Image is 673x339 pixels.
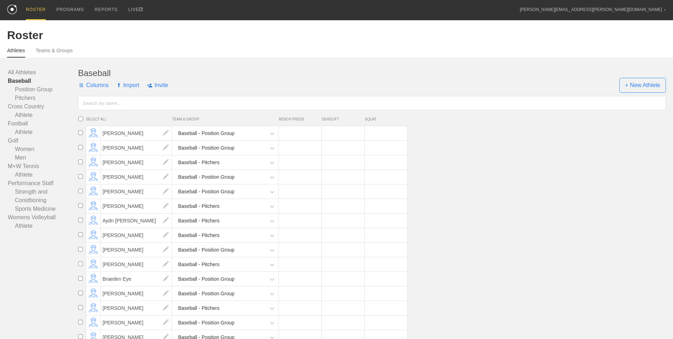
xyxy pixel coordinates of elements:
[178,171,235,184] div: Baseball - Position Group
[101,243,172,257] span: [PERSON_NAME]
[101,316,172,330] span: [PERSON_NAME]
[159,257,173,271] img: edit.png
[178,156,220,169] div: Baseball - Pitchers
[159,199,173,213] img: edit.png
[101,174,172,180] a: [PERSON_NAME]
[159,272,173,286] img: edit.png
[178,243,235,257] div: Baseball - Position Group
[178,141,235,155] div: Baseball - Position Group
[101,159,172,165] a: [PERSON_NAME]
[7,29,666,42] div: Roster
[664,8,666,12] div: ▼
[101,141,172,155] span: [PERSON_NAME]
[178,229,220,242] div: Baseball - Pitchers
[8,171,78,179] a: Athlete
[159,301,173,315] img: edit.png
[101,261,172,267] a: [PERSON_NAME]
[101,257,172,271] span: [PERSON_NAME]
[101,217,172,224] a: Aydn [PERSON_NAME]
[159,141,173,155] img: edit.png
[8,119,78,128] a: Football
[101,319,172,325] a: [PERSON_NAME]
[8,128,78,136] a: Athlete
[101,305,172,311] a: [PERSON_NAME]
[178,214,220,227] div: Baseball - Pitchers
[178,316,235,329] div: Baseball - Position Group
[159,316,173,330] img: edit.png
[159,170,173,184] img: edit.png
[101,188,172,194] a: [PERSON_NAME]
[7,5,17,14] img: logo
[78,68,666,78] div: Baseball
[101,199,172,213] span: [PERSON_NAME]
[178,200,220,213] div: Baseball - Pitchers
[101,301,172,315] span: [PERSON_NAME]
[8,136,78,145] a: Golf
[8,94,78,102] a: Pitchers
[619,78,666,93] span: + New Athlete
[101,170,172,184] span: [PERSON_NAME]
[8,111,78,119] a: Athlete
[178,258,220,271] div: Baseball - Pitchers
[279,117,318,121] span: BENCH PRESS
[101,247,172,253] a: [PERSON_NAME]
[8,213,78,222] a: Womens Volleyball
[178,287,235,300] div: Baseball - Position Group
[78,96,666,110] input: Search by name...
[101,232,172,238] a: [PERSON_NAME]
[8,145,78,154] a: Women
[8,154,78,162] a: Men
[159,286,173,301] img: edit.png
[159,184,173,199] img: edit.png
[172,117,279,121] span: TEAM & GROUP
[365,117,404,121] span: SQUAT
[178,273,235,286] div: Baseball - Position Group
[8,222,78,230] a: Athlete
[8,102,78,111] a: Cross Country
[322,117,361,121] span: DEADLIFT
[7,48,25,58] a: Athletes
[8,85,78,94] a: Position Group
[101,126,172,140] span: [PERSON_NAME]
[159,214,173,228] img: edit.png
[159,126,173,140] img: edit.png
[159,155,173,169] img: edit.png
[8,205,78,213] a: Sports Medicine
[178,302,220,315] div: Baseball - Pitchers
[101,276,172,282] a: Braeden Eye
[101,272,172,286] span: Braeden Eye
[36,48,73,57] a: Teams & Groups
[8,179,78,188] a: Performance Staff
[178,127,235,140] div: Baseball - Position Group
[101,155,172,169] span: [PERSON_NAME]
[101,145,172,151] a: [PERSON_NAME]
[8,188,78,205] a: Strength and Conidtioning
[8,77,78,85] a: Baseball
[101,228,172,242] span: [PERSON_NAME]
[147,75,168,96] span: Invite
[78,75,109,96] span: Columns
[159,228,173,242] img: edit.png
[116,75,139,96] span: Import
[638,305,673,339] iframe: Chat Widget
[101,203,172,209] a: [PERSON_NAME]
[86,117,172,121] span: SELECT ALL
[101,290,172,296] a: [PERSON_NAME]
[101,286,172,301] span: [PERSON_NAME]
[8,68,78,77] a: All Athletes
[159,243,173,257] img: edit.png
[178,185,235,198] div: Baseball - Position Group
[101,184,172,199] span: [PERSON_NAME]
[101,214,172,228] span: Aydn [PERSON_NAME]
[8,162,78,171] a: M+W Tennis
[101,130,172,136] a: [PERSON_NAME]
